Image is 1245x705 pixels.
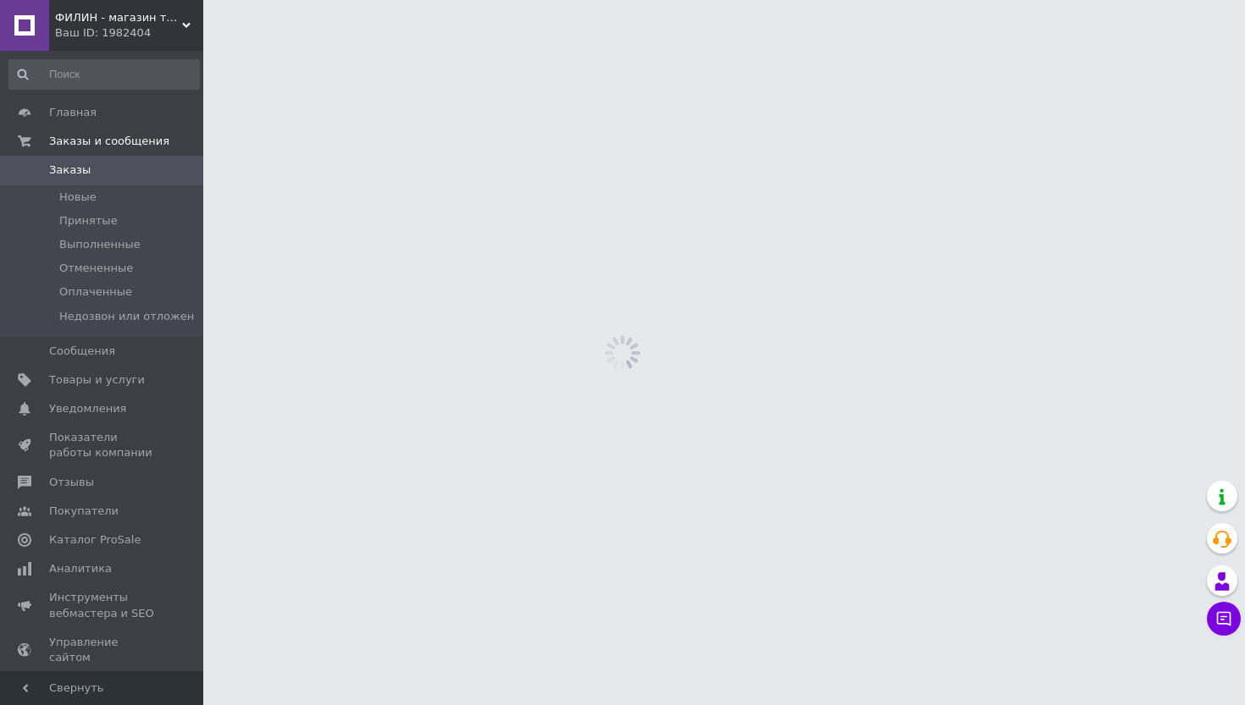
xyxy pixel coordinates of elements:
span: Уведомления [49,401,126,416]
span: Сообщения [49,344,115,359]
span: Товары и услуги [49,372,145,388]
span: Аналитика [49,561,112,576]
input: Поиск [8,59,200,90]
span: Принятые [59,213,118,229]
span: Заказы [49,162,91,178]
span: Оплаченные [59,284,132,300]
div: Ваш ID: 1982404 [55,25,203,41]
span: Заказы и сообщения [49,134,169,149]
span: Отзывы [49,475,94,490]
span: Инструменты вебмастера и SEO [49,590,157,620]
span: Выполненные [59,237,141,252]
span: Показатели работы компании [49,430,157,460]
span: Покупатели [49,504,119,519]
span: Недозвон или отложен [59,309,194,324]
span: Отмененные [59,261,133,276]
span: Каталог ProSale [49,532,141,548]
button: Чат с покупателем [1207,602,1241,636]
span: Управление сайтом [49,635,157,665]
span: Главная [49,105,97,120]
span: Новые [59,190,97,205]
span: ФИЛИН - магазин твоих увлечений [55,10,182,25]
